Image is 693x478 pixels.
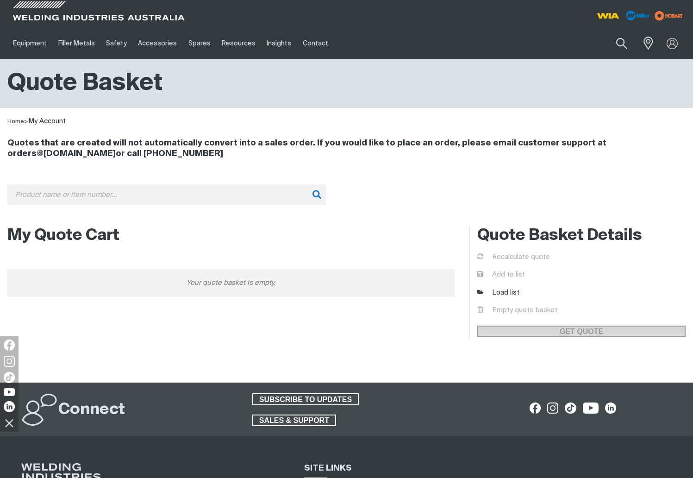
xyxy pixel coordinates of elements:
img: Facebook [4,340,15,351]
img: LinkedIn [4,401,15,412]
a: SALES & SUPPORT [252,415,336,427]
a: Accessories [132,27,182,59]
a: Filler Metals [52,27,100,59]
h4: Quotes that are created will not automatically convert into a sales order. If you would like to p... [7,138,686,159]
a: Insights [261,27,297,59]
span: > [24,119,28,125]
input: Product name or item number... [7,184,326,205]
span: SALES & SUPPORT [253,415,335,427]
a: My Account [28,118,66,125]
a: Spares [183,27,216,59]
img: miller [652,9,686,23]
a: @[DOMAIN_NAME] [37,150,116,158]
img: TikTok [4,372,15,383]
img: hide socials [1,415,17,431]
a: GET QUOTE [477,326,686,338]
h2: Quote Basket Details [477,226,686,246]
img: Instagram [4,356,15,367]
span: Your quote basket is empty. [187,276,275,290]
img: YouTube [4,388,15,396]
button: Search products [606,32,637,54]
a: Home [7,119,24,125]
a: Contact [297,27,334,59]
a: Equipment [7,27,52,59]
input: Product name or item number... [594,32,637,54]
span: SITE LINKS [304,464,352,472]
h2: Connect [58,400,125,420]
div: Product or group for quick order [7,184,686,219]
a: Load list [477,288,519,298]
nav: Main [7,27,516,59]
span: GET QUOTE [478,326,685,338]
h1: Quote Basket [7,69,162,99]
a: Safety [100,27,132,59]
a: Resources [216,27,261,59]
h2: My Quote Cart [7,226,455,246]
span: SUBSCRIBE TO UPDATES [253,393,358,405]
a: SUBSCRIBE TO UPDATES [252,393,359,405]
